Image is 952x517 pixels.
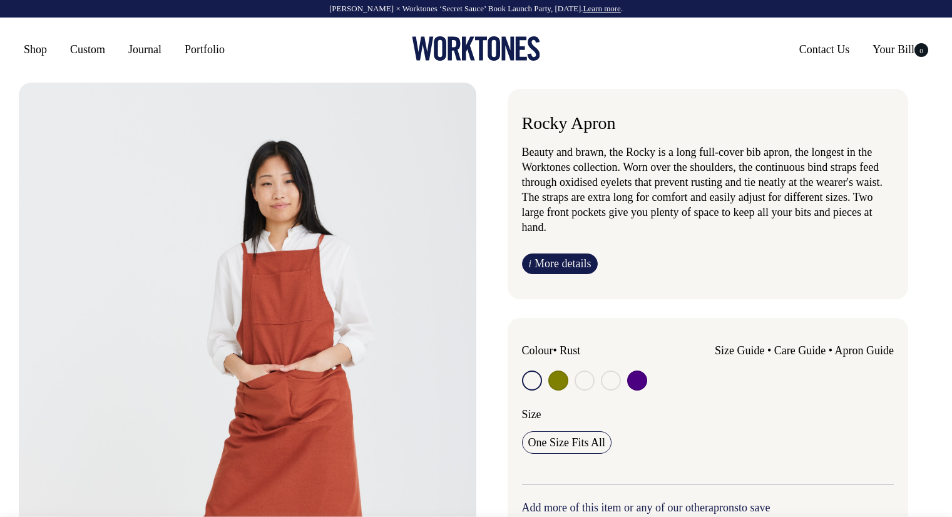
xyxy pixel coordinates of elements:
[522,114,894,133] h6: Rocky Apron
[868,38,933,61] a: Your Bill0
[553,344,557,357] span: •
[715,344,764,357] a: Size Guide
[180,38,230,61] a: Portfolio
[767,344,771,357] span: •
[522,343,671,358] div: Colour
[914,43,928,57] span: 0
[522,253,598,274] a: iMore details
[794,38,855,61] a: Contact Us
[13,4,939,13] div: [PERSON_NAME] × Worktones ‘Secret Sauce’ Book Launch Party, [DATE]. .
[65,38,110,61] a: Custom
[522,502,894,514] h6: Add more of this item or any of our other to save
[529,258,531,269] span: i
[709,501,739,514] a: aprons
[522,146,883,233] span: Beauty and brawn, the Rocky is a long full-cover bib apron, the longest in the Worktones collecti...
[835,344,894,357] a: Apron Guide
[528,435,606,450] span: One Size Fits All
[522,431,612,454] input: One Size Fits All
[583,4,621,13] a: Learn more
[19,38,52,61] a: Shop
[522,407,894,422] div: Size
[123,38,166,61] a: Journal
[774,344,826,357] a: Care Guide
[829,344,832,357] span: •
[560,344,580,357] label: Rust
